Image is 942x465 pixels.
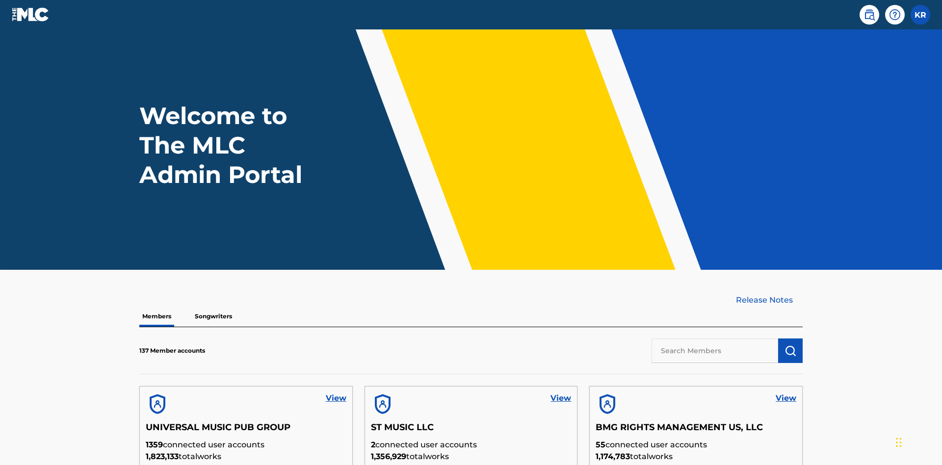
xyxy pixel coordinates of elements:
p: connected user accounts [146,439,346,451]
span: 2 [371,440,375,449]
img: MLC Logo [12,7,50,22]
h5: UNIVERSAL MUSIC PUB GROUP [146,422,346,439]
span: 1,174,783 [596,452,630,461]
p: total works [146,451,346,463]
input: Search Members [652,338,778,363]
a: Release Notes [736,294,803,306]
h5: ST MUSIC LLC [371,422,572,439]
div: Help [885,5,905,25]
p: 137 Member accounts [139,346,205,355]
p: connected user accounts [596,439,796,451]
img: search [863,9,875,21]
a: View [550,392,571,404]
p: Songwriters [192,306,235,327]
span: 1,356,929 [371,452,406,461]
h1: Welcome to The MLC Admin Portal [139,101,323,189]
p: connected user accounts [371,439,572,451]
h5: BMG RIGHTS MANAGEMENT US, LLC [596,422,796,439]
div: Drag [896,428,902,457]
p: total works [371,451,572,463]
p: Members [139,306,174,327]
p: total works [596,451,796,463]
img: account [371,392,394,416]
span: 1,823,133 [146,452,179,461]
img: account [146,392,169,416]
span: 55 [596,440,605,449]
img: Search Works [785,345,796,357]
a: View [326,392,346,404]
a: Public Search [860,5,879,25]
span: 1359 [146,440,163,449]
div: User Menu [911,5,930,25]
img: help [889,9,901,21]
a: View [776,392,796,404]
img: account [596,392,619,416]
iframe: Chat Widget [893,418,942,465]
